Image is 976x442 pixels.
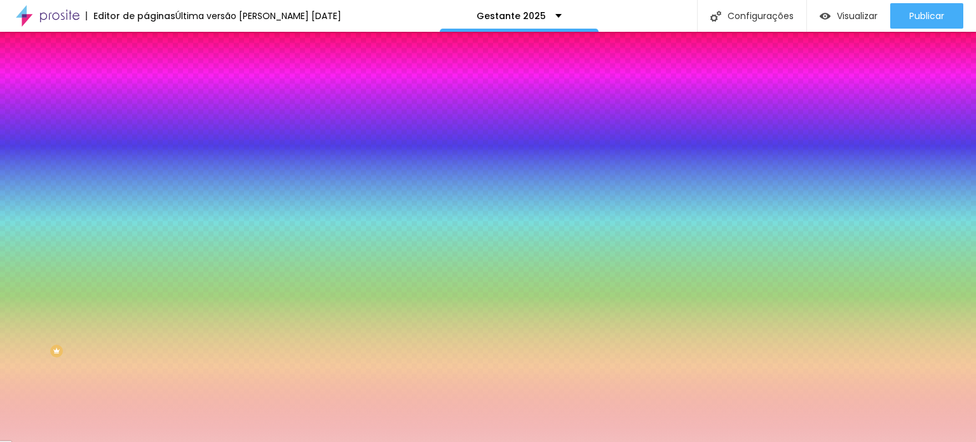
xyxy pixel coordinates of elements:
div: Última versão [PERSON_NAME] [DATE] [175,11,341,20]
p: Gestante 2025 [477,11,546,20]
button: Visualizar [807,3,890,29]
img: Icone [710,11,721,22]
img: view-1.svg [820,11,830,22]
div: Editor de páginas [86,11,175,20]
span: Publicar [909,11,944,21]
button: Publicar [890,3,963,29]
span: Visualizar [837,11,878,21]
